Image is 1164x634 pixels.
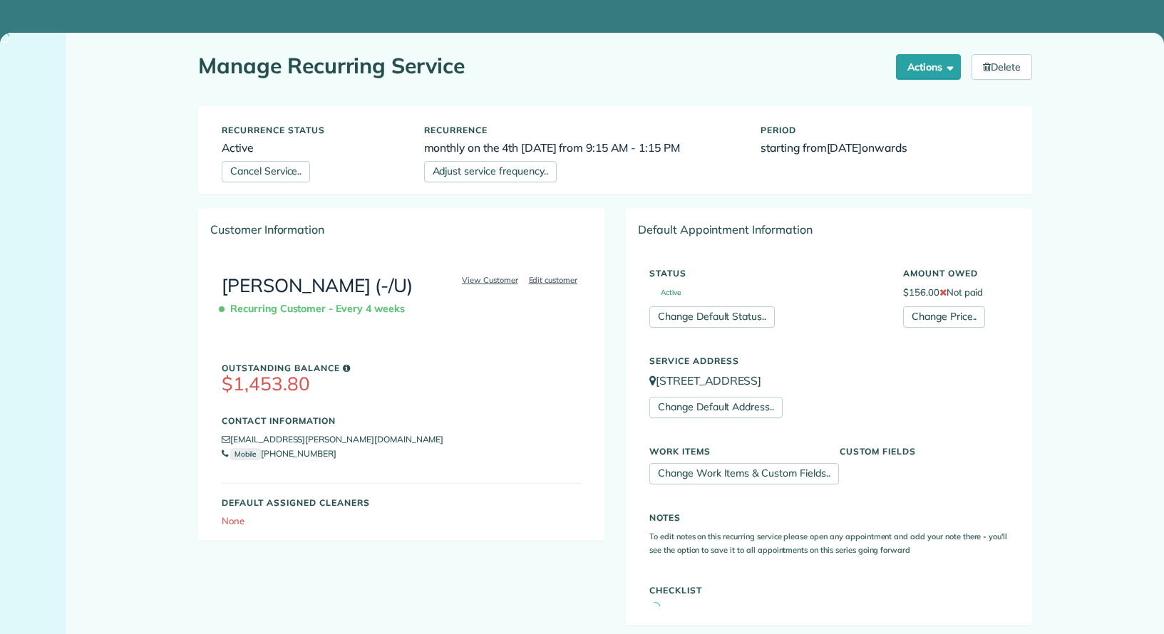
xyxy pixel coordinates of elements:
[222,416,582,425] h5: Contact Information
[627,209,1031,249] div: Default Appointment Information
[649,356,1009,365] h5: Service Address
[761,125,1009,135] h5: Period
[222,374,582,395] h3: $1,453.80
[458,274,522,286] a: View Customer
[649,397,783,418] a: Change Default Address..
[649,447,818,456] h5: Work Items
[424,125,740,135] h5: Recurrence
[222,432,582,447] li: [EMAIL_ADDRESS][PERSON_NAME][DOMAIN_NAME]
[649,269,882,278] h5: Status
[199,209,604,249] div: Customer Information
[649,531,1007,556] small: To edit notes on this recurring service please open any appointment and add your note there - you...
[903,269,1009,278] h5: Amount Owed
[972,54,1032,80] a: Delete
[424,142,740,154] h6: monthly on the 4th [DATE] from 9:15 AM - 1:15 PM
[649,373,1009,389] p: [STREET_ADDRESS]
[525,274,582,286] a: Edit customer
[649,463,839,484] a: Change Work Items & Custom Fields..
[649,586,1009,595] h5: Checklist
[827,140,862,155] span: [DATE]
[222,448,336,459] a: Mobile[PHONE_NUMBER]
[198,54,885,78] h1: Manage Recurring Service
[892,261,1019,328] div: $156.00 Not paid
[896,54,962,80] button: Actions
[222,515,244,526] span: None
[230,448,261,460] small: Mobile
[222,363,582,373] h5: Outstanding Balance
[222,161,310,182] a: Cancel Service..
[761,142,1009,154] h6: starting from onwards
[649,306,775,328] a: Change Default Status..
[903,306,985,328] a: Change Price..
[222,125,403,135] h5: Recurrence status
[222,498,582,507] h5: Default Assigned Cleaners
[840,447,1009,456] h5: Custom Fields
[222,274,413,297] a: [PERSON_NAME] (-/U)
[649,289,681,296] span: Active
[222,142,403,154] h6: Active
[649,513,1009,522] h5: Notes
[222,296,411,321] span: Recurring Customer - Every 4 weeks
[424,161,557,182] a: Adjust service frequency..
